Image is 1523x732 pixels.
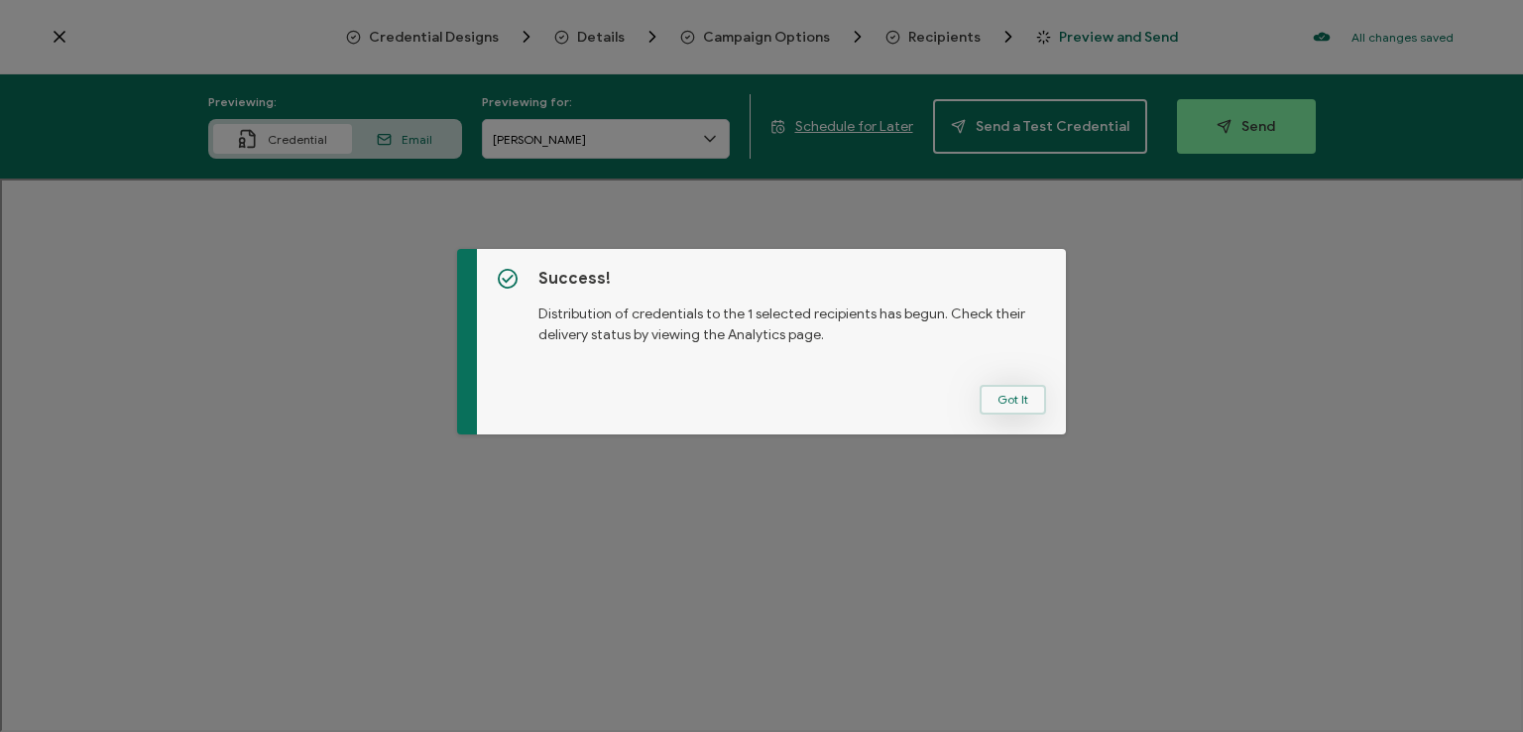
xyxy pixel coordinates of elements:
[538,269,1046,289] h5: Success!
[538,289,1046,345] p: Distribution of credentials to the 1 selected recipients has begun. Check their delivery status b...
[457,249,1066,434] div: dialog
[1193,509,1523,732] iframe: Chat Widget
[980,385,1046,415] button: Got It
